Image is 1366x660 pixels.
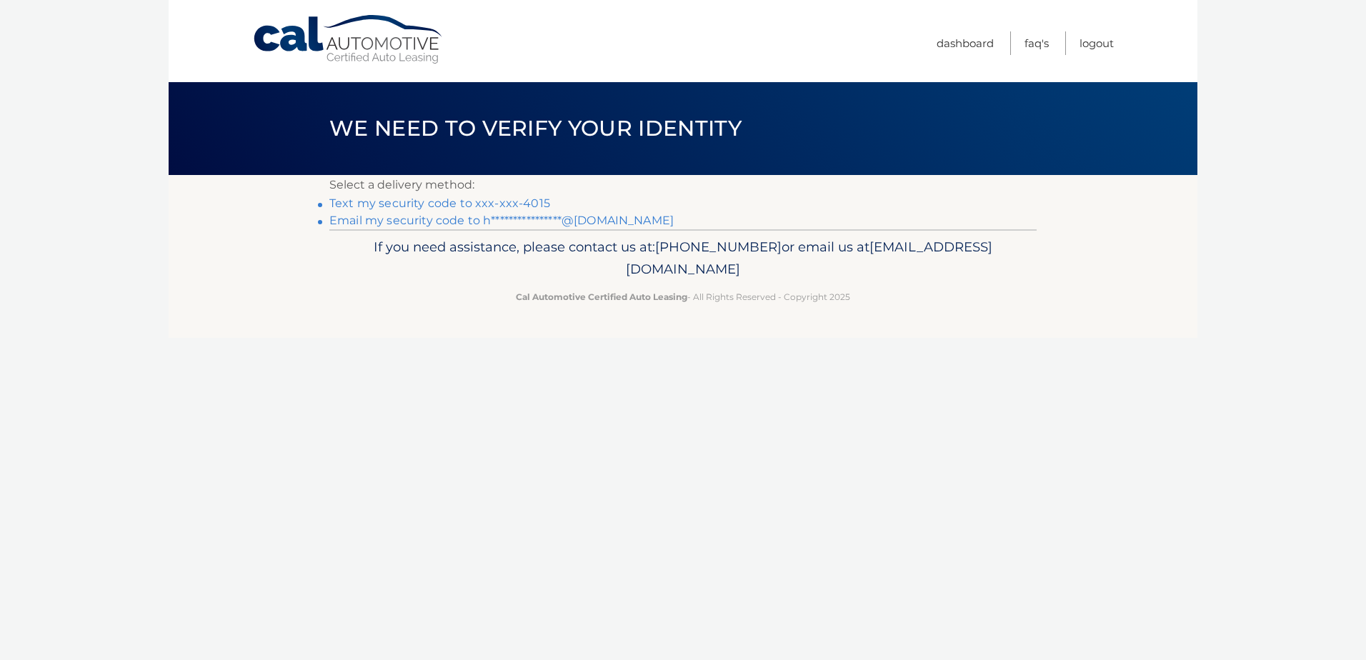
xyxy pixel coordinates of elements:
a: Logout [1080,31,1114,55]
span: We need to verify your identity [329,115,742,141]
p: - All Rights Reserved - Copyright 2025 [339,289,1027,304]
a: FAQ's [1024,31,1049,55]
span: [PHONE_NUMBER] [655,239,782,255]
strong: Cal Automotive Certified Auto Leasing [516,291,687,302]
a: Cal Automotive [252,14,445,65]
a: Dashboard [937,31,994,55]
a: Text my security code to xxx-xxx-4015 [329,196,550,210]
p: If you need assistance, please contact us at: or email us at [339,236,1027,281]
p: Select a delivery method: [329,175,1037,195]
